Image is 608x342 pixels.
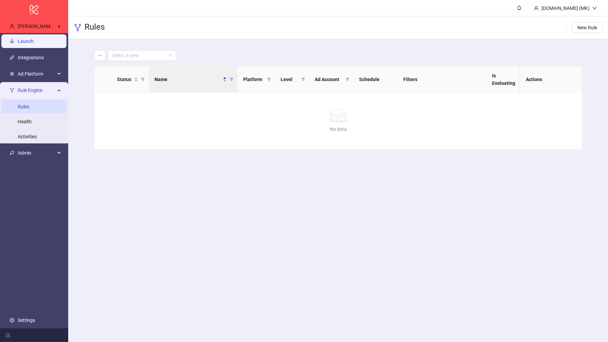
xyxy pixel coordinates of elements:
[539,4,592,12] div: [DOMAIN_NAME] (MK)
[154,76,221,83] span: Name
[344,74,351,84] span: filter
[577,25,597,30] span: New Rule
[18,55,44,60] a: Integrations
[228,74,235,84] span: filter
[517,5,522,10] span: bell
[117,76,133,83] span: Status
[85,22,105,33] h3: Rules
[10,151,14,155] span: key
[74,24,82,32] span: fork
[10,24,14,29] span: user
[18,134,37,139] a: Activities
[520,66,582,93] th: Actions
[149,66,238,93] th: Name
[18,317,35,323] a: Settings
[18,38,34,44] a: Launch
[98,53,102,58] span: ellipsis
[398,66,487,93] th: Filters
[18,24,84,29] span: [PERSON_NAME] / Pixel Theory
[139,74,146,84] span: filter
[18,83,55,97] span: Rule Engine
[18,146,55,160] span: Admin
[301,77,305,81] span: filter
[345,77,350,81] span: filter
[266,74,272,84] span: filter
[10,72,14,76] span: number
[18,104,29,109] a: Rules
[281,76,298,83] span: Level
[487,66,521,93] th: Is Evaluating
[354,66,398,93] th: Schedule
[18,119,32,124] a: Health
[229,77,234,81] span: filter
[592,6,597,11] span: down
[315,76,343,83] span: Ad Account
[300,74,307,84] span: filter
[243,76,264,83] span: Platform
[5,333,10,338] span: menu-fold
[267,77,271,81] span: filter
[534,6,539,11] span: user
[572,22,603,33] button: New Rule
[103,125,574,133] div: No data
[18,67,55,81] span: Ad Platform
[141,77,145,81] span: filter
[112,66,149,93] th: Status
[10,88,14,93] span: fork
